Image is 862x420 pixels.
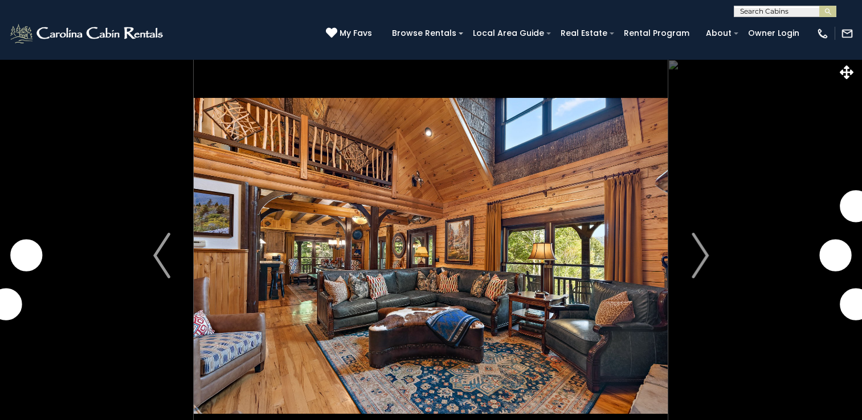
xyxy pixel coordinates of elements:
[816,27,829,40] img: phone-regular-white.png
[692,233,709,278] img: arrow
[618,24,695,42] a: Rental Program
[386,24,462,42] a: Browse Rentals
[340,27,372,39] span: My Favs
[467,24,550,42] a: Local Area Guide
[9,22,166,45] img: White-1-2.png
[326,27,375,40] a: My Favs
[700,24,737,42] a: About
[841,27,853,40] img: mail-regular-white.png
[555,24,613,42] a: Real Estate
[153,233,170,278] img: arrow
[742,24,805,42] a: Owner Login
